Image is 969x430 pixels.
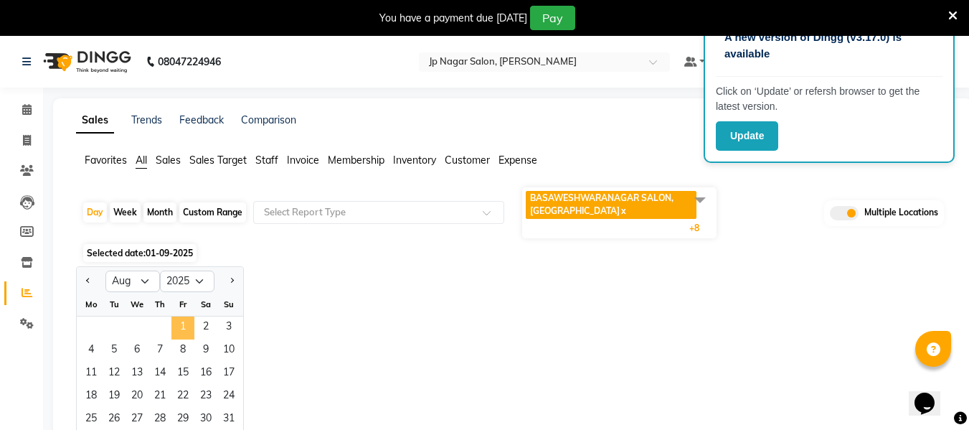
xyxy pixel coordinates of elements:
div: Thursday, August 14, 2025 [148,363,171,385]
span: 1 [171,317,194,340]
div: Thursday, August 7, 2025 [148,340,171,363]
div: Su [217,293,240,316]
div: Friday, August 8, 2025 [171,340,194,363]
span: 14 [148,363,171,385]
button: Previous month [82,270,94,293]
span: 21 [148,385,171,408]
span: 13 [126,363,148,385]
span: 6 [126,340,148,363]
span: 2 [194,317,217,340]
button: Next month [226,270,237,293]
span: 7 [148,340,171,363]
p: Click on ‘Update’ or refersh browser to get the latest version. [716,84,942,114]
span: 17 [217,363,240,385]
div: You have a payment due [DATE] [379,11,527,26]
div: Friday, August 1, 2025 [171,317,194,340]
span: 23 [194,385,217,408]
a: Sales [76,108,114,134]
iframe: chat widget [909,373,955,416]
span: BASAWESHWARANAGAR SALON, [GEOGRAPHIC_DATA] [530,192,673,216]
div: Th [148,293,171,316]
span: 24 [217,385,240,408]
select: Select month [105,271,160,292]
div: Month [143,202,176,223]
div: Day [83,202,107,223]
span: 11 [80,363,103,385]
span: 5 [103,340,126,363]
span: Sales Target [189,154,247,167]
div: Monday, August 11, 2025 [80,363,103,385]
div: We [126,293,148,316]
span: 8 [171,340,194,363]
a: Comparison [241,113,296,126]
div: Custom Range [179,202,246,223]
div: Week [110,202,141,223]
span: 12 [103,363,126,385]
div: Tuesday, August 12, 2025 [103,363,126,385]
button: Pay [530,6,575,30]
button: Update [716,121,778,151]
div: Tuesday, August 19, 2025 [103,385,126,408]
select: Select year [160,271,214,292]
span: Multiple Locations [864,206,938,220]
div: Saturday, August 2, 2025 [194,317,217,340]
div: Friday, August 15, 2025 [171,363,194,385]
div: Fr [171,293,194,316]
div: Saturday, August 23, 2025 [194,385,217,408]
div: Sunday, August 3, 2025 [217,317,240,340]
span: Membership [328,154,384,167]
div: Wednesday, August 6, 2025 [126,340,148,363]
span: Expense [498,154,537,167]
a: x [620,205,626,216]
div: Thursday, August 21, 2025 [148,385,171,408]
span: 4 [80,340,103,363]
span: Invoice [287,154,319,167]
div: Monday, August 18, 2025 [80,385,103,408]
div: Wednesday, August 13, 2025 [126,363,148,385]
div: Wednesday, August 20, 2025 [126,385,148,408]
span: Selected date: [83,244,197,262]
div: Sa [194,293,217,316]
span: 22 [171,385,194,408]
img: logo [37,42,135,82]
span: 10 [217,340,240,363]
b: 08047224946 [158,42,221,82]
div: Sunday, August 10, 2025 [217,340,240,363]
div: Sunday, August 24, 2025 [217,385,240,408]
span: +8 [689,223,710,233]
div: Friday, August 22, 2025 [171,385,194,408]
p: A new version of Dingg (v3.17.0) is available [724,29,934,62]
a: Trends [131,113,162,126]
span: 01-09-2025 [146,248,193,258]
div: Tuesday, August 5, 2025 [103,340,126,363]
span: All [136,154,147,167]
div: Saturday, August 9, 2025 [194,340,217,363]
span: Favorites [85,154,127,167]
div: Sunday, August 17, 2025 [217,363,240,385]
div: Saturday, August 16, 2025 [194,363,217,385]
div: Tu [103,293,126,316]
span: 16 [194,363,217,385]
span: Customer [445,154,490,167]
span: Sales [156,154,181,167]
div: Monday, August 4, 2025 [80,340,103,363]
div: Mo [80,293,103,316]
a: Feedback [179,113,224,126]
span: 15 [171,363,194,385]
span: 20 [126,385,148,408]
span: 9 [194,340,217,363]
span: 3 [217,317,240,340]
span: Staff [255,154,278,167]
span: 18 [80,385,103,408]
span: Inventory [393,154,436,167]
span: 19 [103,385,126,408]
